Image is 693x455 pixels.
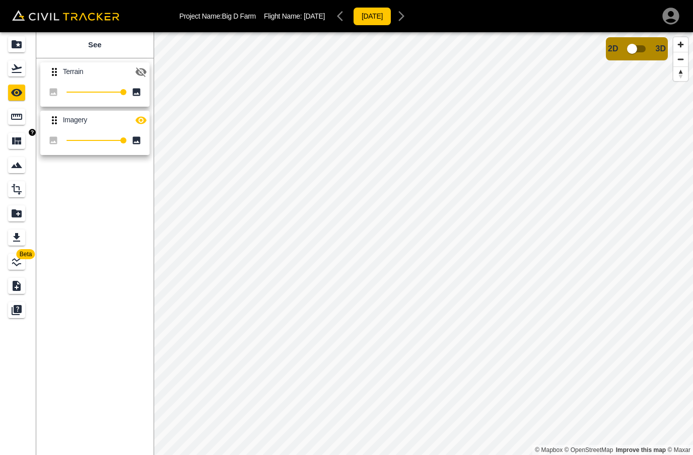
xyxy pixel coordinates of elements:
[565,446,613,453] a: OpenStreetMap
[12,10,119,21] img: Civil Tracker
[304,12,325,20] span: [DATE]
[535,446,563,453] a: Mapbox
[616,446,666,453] a: Map feedback
[673,66,688,81] button: Reset bearing to north
[179,12,256,20] p: Project Name: Big D Farm
[264,12,325,20] p: Flight Name:
[608,44,618,53] span: 2D
[656,44,666,53] span: 3D
[667,446,690,453] a: Maxar
[353,7,391,26] button: [DATE]
[673,52,688,66] button: Zoom out
[673,37,688,52] button: Zoom in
